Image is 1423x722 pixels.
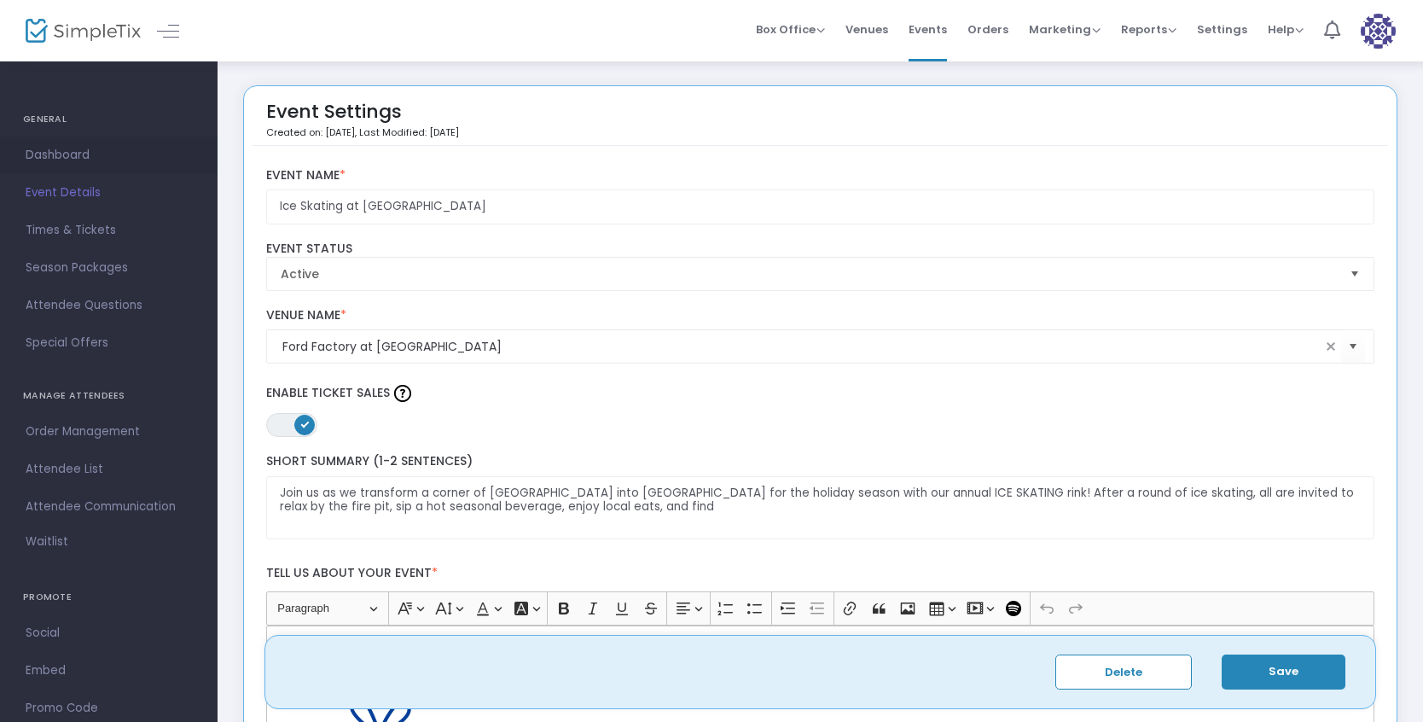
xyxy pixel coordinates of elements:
[967,8,1008,51] span: Orders
[26,421,192,443] span: Order Management
[1341,329,1365,364] button: Select
[277,598,366,619] span: Paragraph
[266,189,1375,224] input: Enter Event Name
[23,379,195,413] h4: MANAGE ATTENDEES
[26,496,192,518] span: Attendee Communication
[1268,21,1304,38] span: Help
[26,257,192,279] span: Season Packages
[1055,655,1192,690] button: Delete
[282,338,1321,356] input: Select Venue
[1029,21,1101,38] span: Marketing
[26,144,192,166] span: Dashboard
[355,125,459,139] span: , Last Modified: [DATE]
[266,591,1375,626] div: Editor toolbar
[1197,8,1247,51] span: Settings
[26,660,192,682] span: Embed
[26,182,192,204] span: Event Details
[1222,655,1345,690] button: Save
[266,452,473,469] span: Short Summary (1-2 Sentences)
[26,458,192,480] span: Attendee List
[266,308,1375,323] label: Venue Name
[1343,258,1367,290] button: Select
[26,533,68,550] span: Waitlist
[1121,21,1176,38] span: Reports
[909,8,947,51] span: Events
[23,580,195,614] h4: PROMOTE
[26,622,192,644] span: Social
[26,294,192,317] span: Attendee Questions
[258,556,1383,591] label: Tell us about your event
[266,242,1375,257] label: Event Status
[23,102,195,137] h4: GENERAL
[26,332,192,354] span: Special Offers
[266,125,459,140] p: Created on: [DATE]
[270,596,385,622] button: Paragraph
[845,8,888,51] span: Venues
[266,168,1375,183] label: Event Name
[266,381,1375,406] label: Enable Ticket Sales
[300,420,309,428] span: ON
[26,219,192,242] span: Times & Tickets
[266,95,459,145] div: Event Settings
[756,21,825,38] span: Box Office
[1321,336,1341,357] span: clear
[26,697,192,719] span: Promo Code
[281,265,1337,282] span: Active
[394,385,411,402] img: question-mark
